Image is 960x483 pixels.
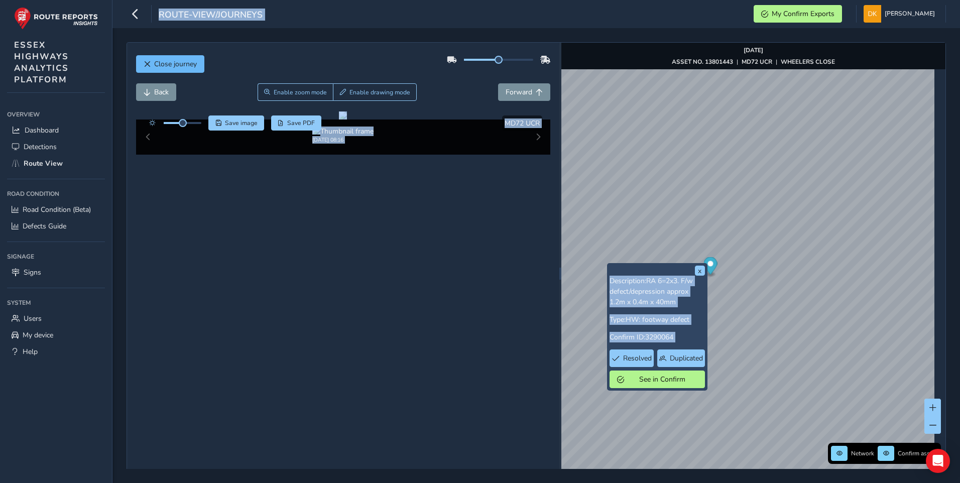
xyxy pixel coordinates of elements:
[159,9,263,23] span: route-view/journeys
[274,88,327,96] span: Enable zoom mode
[498,83,550,101] button: Forward
[7,122,105,139] a: Dashboard
[24,159,63,168] span: Route View
[14,7,98,30] img: rr logo
[225,119,258,127] span: Save image
[7,310,105,327] a: Users
[24,142,57,152] span: Detections
[7,107,105,122] div: Overview
[349,88,410,96] span: Enable drawing mode
[672,58,733,66] strong: ASSET NO. 13801443
[154,59,197,69] span: Close journey
[672,58,835,66] div: | |
[703,257,717,278] div: Map marker
[628,375,697,384] span: See in Confirm
[898,449,938,457] span: Confirm assets
[23,221,66,231] span: Defects Guide
[626,315,689,324] span: HW: footway defect
[926,449,950,473] div: Open Intercom Messenger
[7,186,105,201] div: Road Condition
[7,218,105,234] a: Defects Guide
[506,87,532,97] span: Forward
[742,58,772,66] strong: MD72 UCR
[258,83,333,101] button: Zoom
[287,119,315,127] span: Save PDF
[24,268,41,277] span: Signs
[864,5,881,23] img: diamond-layout
[851,449,874,457] span: Network
[610,276,705,307] p: Description:
[7,249,105,264] div: Signage
[154,87,169,97] span: Back
[754,5,842,23] button: My Confirm Exports
[271,115,322,131] button: PDF
[7,295,105,310] div: System
[781,58,835,66] strong: WHEELERS CLOSE
[7,201,105,218] a: Road Condition (Beta)
[670,353,703,363] span: Duplicated
[23,330,53,340] span: My device
[610,276,693,307] span: RA 6=2x3. F/w defect/depression approx 1.2m x 0.4m x 40mm
[14,39,69,85] span: ESSEX HIGHWAYS ANALYTICS PLATFORM
[25,126,59,135] span: Dashboard
[208,115,264,131] button: Save
[744,46,763,54] strong: [DATE]
[7,327,105,343] a: My device
[136,55,204,73] button: Close journey
[772,9,834,19] span: My Confirm Exports
[864,5,938,23] button: [PERSON_NAME]
[610,371,705,388] button: See in Confirm
[7,155,105,172] a: Route View
[23,205,91,214] span: Road Condition (Beta)
[505,118,540,128] span: MD72 UCR
[23,347,38,356] span: Help
[610,349,654,367] button: Resolved
[657,349,704,367] button: Duplicated
[610,332,705,342] p: Confirm ID:
[610,314,705,325] p: Type:
[645,332,673,342] span: 3290064
[24,314,42,323] span: Users
[136,83,176,101] button: Back
[312,127,374,136] img: Thumbnail frame
[312,136,374,144] div: [DATE] 08:16
[885,5,935,23] span: [PERSON_NAME]
[7,343,105,360] a: Help
[695,266,705,276] button: x
[333,83,417,101] button: Draw
[623,353,652,363] span: Resolved
[7,139,105,155] a: Detections
[7,264,105,281] a: Signs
